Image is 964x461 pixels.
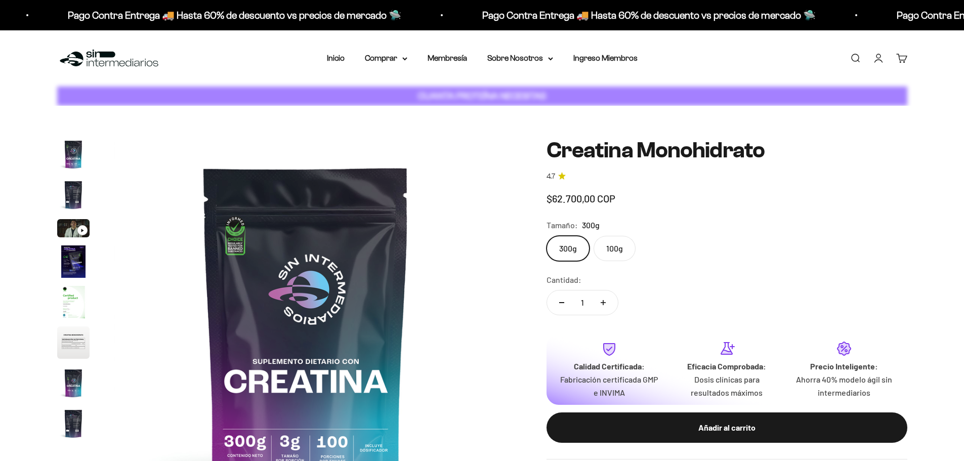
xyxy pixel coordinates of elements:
[547,219,578,232] legend: Tamaño:
[57,179,90,211] img: Creatina Monohidrato
[428,54,467,62] a: Membresía
[57,407,90,440] img: Creatina Monohidrato
[57,326,90,359] img: Creatina Monohidrato
[567,421,887,434] div: Añadir al carrito
[68,7,401,23] p: Pago Contra Entrega 🚚 Hasta 60% de descuento vs precios de mercado 🛸
[57,286,90,318] img: Creatina Monohidrato
[573,54,638,62] a: Ingreso Miembros
[57,138,90,174] button: Ir al artículo 1
[482,7,816,23] p: Pago Contra Entrega 🚚 Hasta 60% de descuento vs precios de mercado 🛸
[365,52,407,65] summary: Comprar
[574,361,645,371] strong: Calidad Certificada:
[418,91,546,101] strong: CUANTA PROTEÍNA NECESITAS
[547,171,555,182] span: 4.7
[559,373,660,399] p: Fabricación certificada GMP e INVIMA
[57,219,90,240] button: Ir al artículo 3
[582,219,600,232] span: 300g
[57,179,90,214] button: Ir al artículo 2
[487,52,553,65] summary: Sobre Nosotros
[547,290,576,315] button: Reducir cantidad
[676,373,777,399] p: Dosis clínicas para resultados máximos
[547,412,907,443] button: Añadir al carrito
[793,373,895,399] p: Ahorra 40% modelo ágil sin intermediarios
[57,407,90,443] button: Ir al artículo 8
[57,286,90,321] button: Ir al artículo 5
[57,367,90,399] img: Creatina Monohidrato
[57,138,90,171] img: Creatina Monohidrato
[810,361,878,371] strong: Precio Inteligente:
[547,190,615,206] sale-price: $62.700,00 COP
[57,326,90,362] button: Ir al artículo 6
[687,361,766,371] strong: Eficacia Comprobada:
[57,367,90,402] button: Ir al artículo 7
[547,138,907,162] h1: Creatina Monohidrato
[327,54,345,62] a: Inicio
[57,245,90,278] img: Creatina Monohidrato
[547,171,907,182] a: 4.74.7 de 5.0 estrellas
[547,273,581,286] label: Cantidad:
[57,245,90,281] button: Ir al artículo 4
[589,290,618,315] button: Aumentar cantidad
